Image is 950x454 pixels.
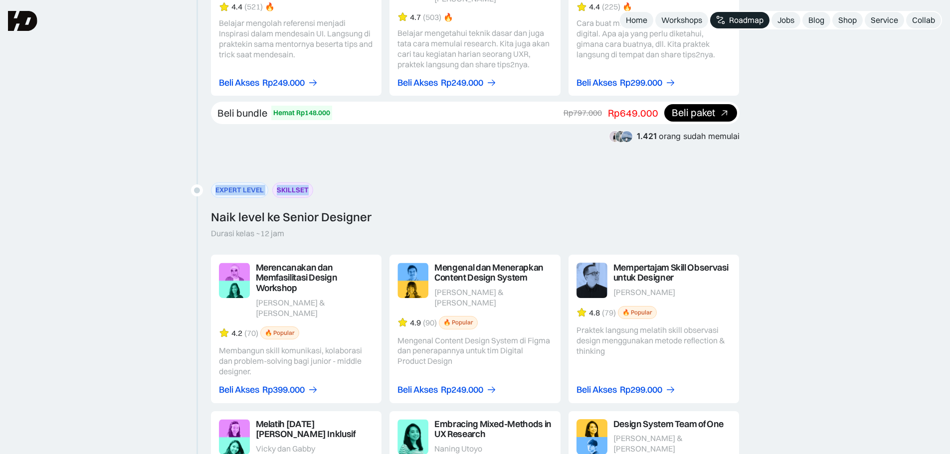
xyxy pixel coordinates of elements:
[211,228,284,239] div: Durasi kelas ~12 jam
[608,107,658,120] div: Rp649.000
[219,78,259,88] div: Beli Akses
[262,78,305,88] div: Rp249.000
[219,385,318,395] a: Beli AksesRp399.000
[637,132,740,141] div: orang sudah memulai
[576,78,676,88] a: Beli AksesRp299.000
[211,102,740,124] a: Beli bundleHemat Rp148.000Rp797.000Rp649.000Beli paket
[777,15,794,25] div: Jobs
[262,385,305,395] div: Rp399.000
[838,15,857,25] div: Shop
[277,185,309,195] div: SKILLSET
[576,78,617,88] div: Beli Akses
[273,108,330,118] div: Hemat Rp148.000
[912,15,935,25] div: Collab
[564,108,602,118] div: Rp797.000
[576,385,676,395] a: Beli AksesRp299.000
[871,15,898,25] div: Service
[729,15,763,25] div: Roadmap
[215,185,264,195] div: EXPERT LEVEL
[906,12,941,28] a: Collab
[655,12,708,28] a: Workshops
[672,108,715,118] div: Beli paket
[620,12,653,28] a: Home
[397,385,438,395] div: Beli Akses
[808,15,824,25] div: Blog
[397,78,497,88] a: Beli AksesRp249.000
[397,385,497,395] a: Beli AksesRp249.000
[211,210,372,224] div: Naik level ke Senior Designer
[710,12,769,28] a: Roadmap
[219,385,259,395] div: Beli Akses
[219,78,318,88] a: Beli AksesRp249.000
[576,385,617,395] div: Beli Akses
[637,131,657,141] span: 1.421
[397,78,438,88] div: Beli Akses
[626,15,647,25] div: Home
[661,15,702,25] div: Workshops
[620,78,662,88] div: Rp299.000
[217,107,267,120] div: Beli bundle
[832,12,863,28] a: Shop
[802,12,830,28] a: Blog
[441,385,483,395] div: Rp249.000
[771,12,800,28] a: Jobs
[620,385,662,395] div: Rp299.000
[441,78,483,88] div: Rp249.000
[865,12,904,28] a: Service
